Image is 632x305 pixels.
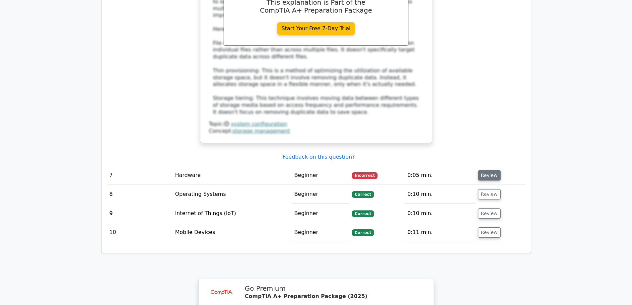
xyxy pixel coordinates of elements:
[478,170,501,181] button: Review
[209,121,423,128] div: Topic:
[277,22,355,35] a: Start Your Free 7-Day Trial
[352,172,378,179] span: Incorrect
[292,166,349,185] td: Beginner
[209,128,423,135] div: Concept:
[107,185,173,204] td: 8
[352,210,374,217] span: Correct
[107,204,173,223] td: 9
[405,204,475,223] td: 0:10 min.
[478,227,501,238] button: Review
[405,223,475,242] td: 0:11 min.
[233,128,290,134] a: storage management
[107,223,173,242] td: 10
[292,223,349,242] td: Beginner
[231,121,287,127] a: system configuration
[173,185,292,204] td: Operating Systems
[173,166,292,185] td: Hardware
[478,208,501,219] button: Review
[352,229,374,236] span: Correct
[173,204,292,223] td: Internet of Things (IoT)
[405,166,475,185] td: 0:05 min.
[478,189,501,199] button: Review
[352,191,374,198] span: Correct
[282,154,355,160] a: Feedback on this question?
[107,166,173,185] td: 7
[292,204,349,223] td: Beginner
[173,223,292,242] td: Mobile Devices
[292,185,349,204] td: Beginner
[405,185,475,204] td: 0:10 min.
